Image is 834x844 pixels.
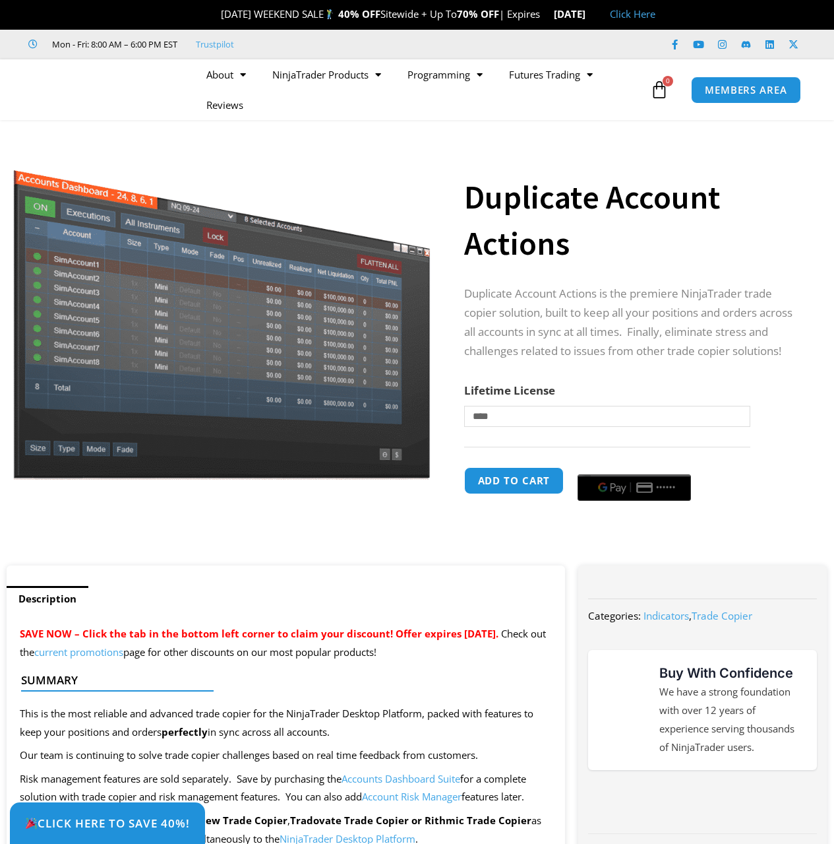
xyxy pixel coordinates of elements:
[601,689,643,731] img: mark thumbs good 43913 | Affordable Indicators – NinjaTrader
[30,66,171,114] img: LogoAI | Affordable Indicators – NinjaTrader
[588,609,641,622] span: Categories:
[464,467,564,494] button: Add to cart
[575,465,694,467] iframe: Secure payment input frame
[464,383,555,398] label: Lifetime License
[659,663,804,683] h3: Buy With Confidence
[20,627,498,640] span: SAVE NOW – Click the tab in the bottom left corner to claim your discount! Offer expires [DATE].
[705,85,787,95] span: MEMBERS AREA
[20,770,552,807] p: Risk management features are sold separately. Save by purchasing the for a complete solution with...
[496,59,606,90] a: Futures Trading
[20,625,552,662] p: Check out the page for other discounts on our most popular products!
[25,818,190,829] span: Click Here to save 40%!
[196,36,234,52] a: Trustpilot
[659,683,804,756] p: We have a strong foundation with over 12 years of experience serving thousands of NinjaTrader users.
[554,7,597,20] strong: [DATE]
[10,802,205,844] a: 🎉Click Here to save 40%!
[692,609,752,622] a: Trade Copier
[691,77,801,104] a: MEMBERS AREA
[394,59,496,90] a: Programming
[464,284,802,361] p: Duplicate Account Actions is the premiere NinjaTrader trade copier solution, built to keep all yo...
[630,71,688,109] a: 0
[49,36,177,52] span: Mon - Fri: 8:00 AM – 6:00 PM EST
[342,772,460,785] a: Accounts Dashboard Suite
[7,586,88,612] a: Description
[656,483,676,492] text: ••••••
[20,705,552,742] p: This is the most reliable and advanced trade copier for the NinjaTrader Desktop Platform, packed ...
[541,9,551,19] img: ⌛
[324,9,334,19] img: 🏌️‍♂️
[26,818,37,829] img: 🎉
[34,645,123,659] a: current promotions
[586,9,596,19] img: 🏭
[464,174,802,267] h1: Duplicate Account Actions
[610,7,655,20] a: Click Here
[20,746,552,765] p: Our team is continuing to solve trade copier challenges based on real time feedback from customers.
[613,791,792,814] img: NinjaTrader Wordmark color RGB | Affordable Indicators – NinjaTrader
[21,674,540,687] h4: Summary
[259,59,394,90] a: NinjaTrader Products
[193,59,259,90] a: About
[457,7,499,20] strong: 70% OFF
[643,609,752,622] span: ,
[643,609,689,622] a: Indicators
[338,7,380,20] strong: 40% OFF
[362,790,462,803] a: Account Risk Manager
[210,9,220,19] img: 🎉
[578,474,691,501] button: Buy with GPay
[10,143,433,480] img: Screenshot 2024-08-26 15414455555
[193,59,647,120] nav: Menu
[663,76,673,86] span: 0
[207,7,553,20] span: [DATE] WEEKEND SALE Sitewide + Up To | Expires
[162,725,208,738] strong: perfectly
[193,90,256,120] a: Reviews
